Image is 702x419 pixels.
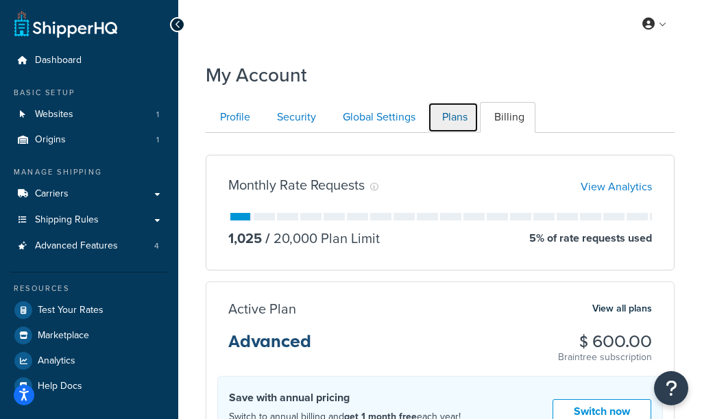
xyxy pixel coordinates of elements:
li: Origins [10,127,168,153]
span: 4 [154,240,159,252]
a: Security [263,102,327,133]
li: Advanced Features [10,233,168,259]
span: Shipping Rules [35,214,99,226]
span: Advanced Features [35,240,118,252]
h1: My Account [206,62,307,88]
a: Test Your Rates [10,298,168,322]
span: / [265,228,270,249]
h4: Save with annual pricing [229,390,461,406]
h3: Monthly Rate Requests [228,177,365,192]
span: Dashboard [35,55,82,66]
span: 1 [156,109,159,120]
h3: Active Plan [228,301,296,316]
a: Websites 1 [10,102,168,127]
p: 20,000 Plan Limit [262,229,380,248]
a: Shipping Rules [10,207,168,233]
a: Profile [206,102,261,133]
p: Braintree subscription [558,351,652,364]
a: Plans [428,102,479,133]
a: View Analytics [581,179,652,194]
span: Carriers [35,188,69,200]
span: 1 [156,134,159,146]
a: Carriers [10,181,168,207]
span: Marketplace [38,330,89,342]
a: Origins 1 [10,127,168,153]
a: Billing [480,102,535,133]
span: Test Your Rates [38,305,104,316]
span: Analytics [38,355,75,367]
div: Resources [10,283,168,294]
a: Dashboard [10,48,168,73]
a: Advanced Features 4 [10,233,168,259]
div: Basic Setup [10,87,168,99]
li: Websites [10,102,168,127]
a: Help Docs [10,374,168,398]
a: Global Settings [328,102,426,133]
a: View all plans [592,300,652,318]
p: 1,025 [228,229,262,248]
button: Open Resource Center [654,371,688,405]
p: 5 % of rate requests used [529,229,652,248]
h3: $ 600.00 [558,333,652,351]
span: Origins [35,134,66,146]
span: Websites [35,109,73,120]
span: Help Docs [38,381,82,392]
a: Analytics [10,348,168,373]
div: Manage Shipping [10,166,168,178]
a: Marketplace [10,323,168,348]
h3: Advanced [228,333,311,361]
a: ShipperHQ Home [14,10,117,38]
